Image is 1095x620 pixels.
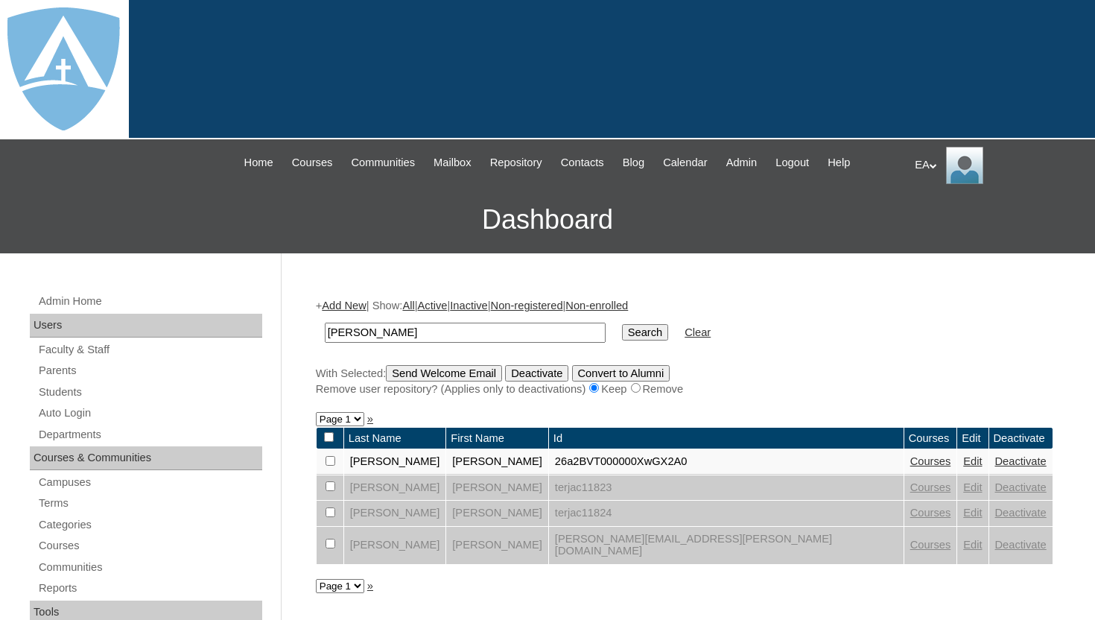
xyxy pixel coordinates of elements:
a: Mailbox [426,154,479,171]
td: Id [549,428,904,449]
td: Courses [904,428,957,449]
a: Logout [768,154,816,171]
a: Auto Login [37,404,262,423]
a: Help [820,154,857,171]
a: Parents [37,361,262,380]
a: Deactivate [995,481,1047,493]
a: Courses [285,154,340,171]
a: Contacts [553,154,612,171]
input: Search [622,324,668,341]
td: First Name [446,428,548,449]
div: Users [30,314,262,338]
a: » [367,413,373,425]
span: Repository [490,154,542,171]
a: Reports [37,579,262,598]
a: All [402,300,414,311]
a: Edit [963,539,982,551]
input: Search [325,323,606,343]
img: logo-white.png [7,7,120,130]
a: Departments [37,426,262,444]
div: With Selected: [316,365,1053,397]
a: Courses [910,481,951,493]
a: Terms [37,494,262,513]
span: Blog [623,154,644,171]
td: [PERSON_NAME] [446,475,548,501]
td: [PERSON_NAME] [446,527,548,564]
td: [PERSON_NAME][EMAIL_ADDRESS][PERSON_NAME][DOMAIN_NAME] [549,527,904,564]
span: Courses [292,154,333,171]
td: 26a2BVT000000XwGX2A0 [549,449,904,475]
h3: Dashboard [7,186,1088,253]
td: [PERSON_NAME] [344,449,446,475]
div: + | Show: | | | | [316,298,1053,396]
a: Home [237,154,281,171]
a: Communities [343,154,422,171]
a: Blog [615,154,652,171]
td: Last Name [344,428,446,449]
a: Courses [37,537,262,555]
a: Courses [910,539,951,551]
td: [PERSON_NAME] [344,475,446,501]
div: Courses & Communities [30,446,262,470]
a: Campuses [37,473,262,492]
div: EA [915,147,1080,184]
a: Admin Home [37,292,262,311]
img: EA Administrator [946,147,983,184]
a: Deactivate [995,507,1047,519]
span: Help [828,154,850,171]
td: [PERSON_NAME] [446,449,548,475]
td: Deactivate [989,428,1053,449]
a: Calendar [656,154,714,171]
a: Admin [719,154,765,171]
a: Courses [910,455,951,467]
a: Deactivate [995,539,1047,551]
a: Courses [910,507,951,519]
span: Admin [726,154,758,171]
td: Edit [957,428,988,449]
span: Logout [775,154,809,171]
a: » [367,580,373,592]
td: terjac11824 [549,501,904,526]
a: Students [37,383,262,402]
a: Non-registered [491,300,563,311]
td: terjac11823 [549,475,904,501]
a: Edit [963,455,982,467]
a: Faculty & Staff [37,341,262,359]
input: Deactivate [505,365,568,382]
a: Non-enrolled [565,300,628,311]
span: Mailbox [434,154,472,171]
span: Contacts [561,154,604,171]
td: [PERSON_NAME] [344,527,446,564]
span: Communities [351,154,415,171]
input: Send Welcome Email [386,365,502,382]
a: Deactivate [995,455,1047,467]
a: Categories [37,516,262,534]
span: Calendar [663,154,707,171]
a: Inactive [450,300,488,311]
td: [PERSON_NAME] [344,501,446,526]
a: Edit [963,481,982,493]
a: Add New [322,300,366,311]
span: Home [244,154,273,171]
a: Active [418,300,448,311]
a: Clear [685,326,711,338]
a: Edit [963,507,982,519]
input: Convert to Alumni [572,365,670,382]
div: Remove user repository? (Applies only to deactivations) Keep Remove [316,382,1053,397]
a: Communities [37,558,262,577]
td: [PERSON_NAME] [446,501,548,526]
a: Repository [483,154,550,171]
